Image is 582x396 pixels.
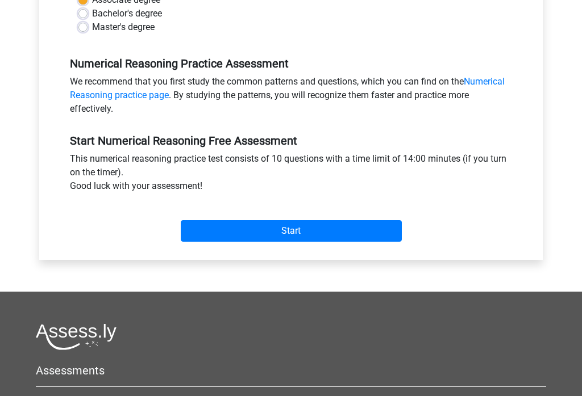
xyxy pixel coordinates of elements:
input: Start [181,220,402,242]
label: Bachelor's degree [92,7,162,20]
div: We recommend that you first study the common patterns and questions, which you can find on the . ... [61,75,521,120]
label: Master's degree [92,20,155,34]
h5: Assessments [36,364,546,377]
h5: Numerical Reasoning Practice Assessment [70,57,512,70]
div: This numerical reasoning practice test consists of 10 questions with a time limit of 14:00 minute... [61,152,521,197]
img: Assessly logo [36,323,117,350]
h5: Start Numerical Reasoning Free Assessment [70,134,512,148]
